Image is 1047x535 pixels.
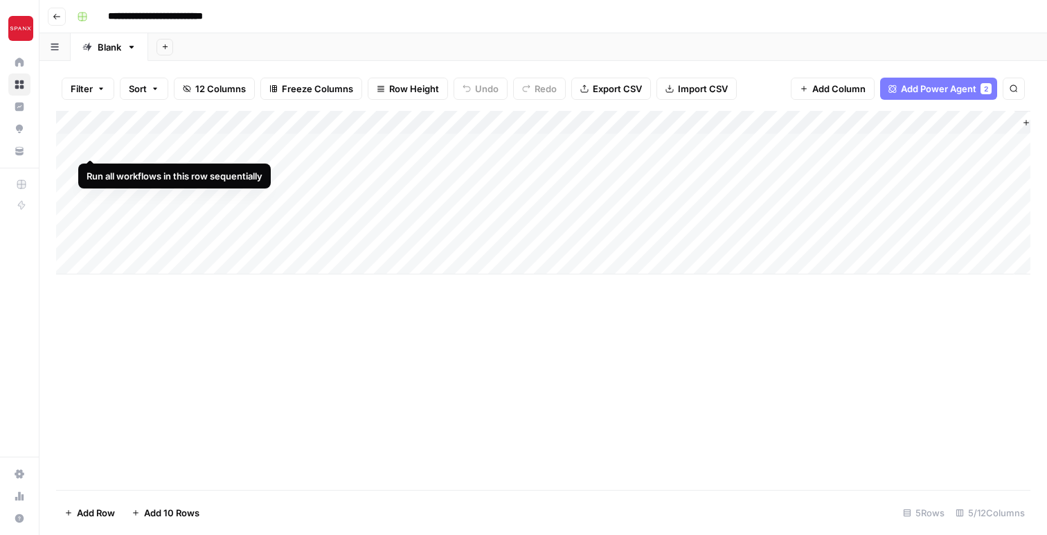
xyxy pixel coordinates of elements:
span: Export CSV [593,82,642,96]
span: Sort [129,82,147,96]
a: Browse [8,73,30,96]
button: Add Row [56,502,123,524]
button: Add Column [791,78,875,100]
span: 12 Columns [195,82,246,96]
span: Import CSV [678,82,728,96]
span: Row Height [389,82,439,96]
button: Add 10 Rows [123,502,208,524]
button: Workspace: Spanx [8,11,30,46]
div: Run all workflows in this row sequentially [87,169,262,183]
button: Row Height [368,78,448,100]
button: Redo [513,78,566,100]
span: Add Power Agent [901,82,976,96]
button: Add Power Agent2 [880,78,997,100]
button: Help + Support [8,507,30,529]
a: Your Data [8,140,30,162]
button: Undo [454,78,508,100]
div: 2 [981,83,992,94]
span: Redo [535,82,557,96]
button: Freeze Columns [260,78,362,100]
span: Freeze Columns [282,82,353,96]
button: Export CSV [571,78,651,100]
span: Add Column [812,82,866,96]
span: 2 [984,83,988,94]
a: Insights [8,96,30,118]
a: Home [8,51,30,73]
div: 5/12 Columns [950,502,1030,524]
div: 5 Rows [897,502,950,524]
a: Blank [71,33,148,61]
span: Add 10 Rows [144,506,199,520]
div: Blank [98,40,121,54]
span: Filter [71,82,93,96]
a: Opportunities [8,118,30,140]
button: Filter [62,78,114,100]
a: Settings [8,463,30,485]
span: Add Row [77,506,115,520]
button: Import CSV [656,78,737,100]
span: Undo [475,82,499,96]
a: Usage [8,485,30,507]
button: Sort [120,78,168,100]
img: Spanx Logo [8,16,33,41]
button: 12 Columns [174,78,255,100]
